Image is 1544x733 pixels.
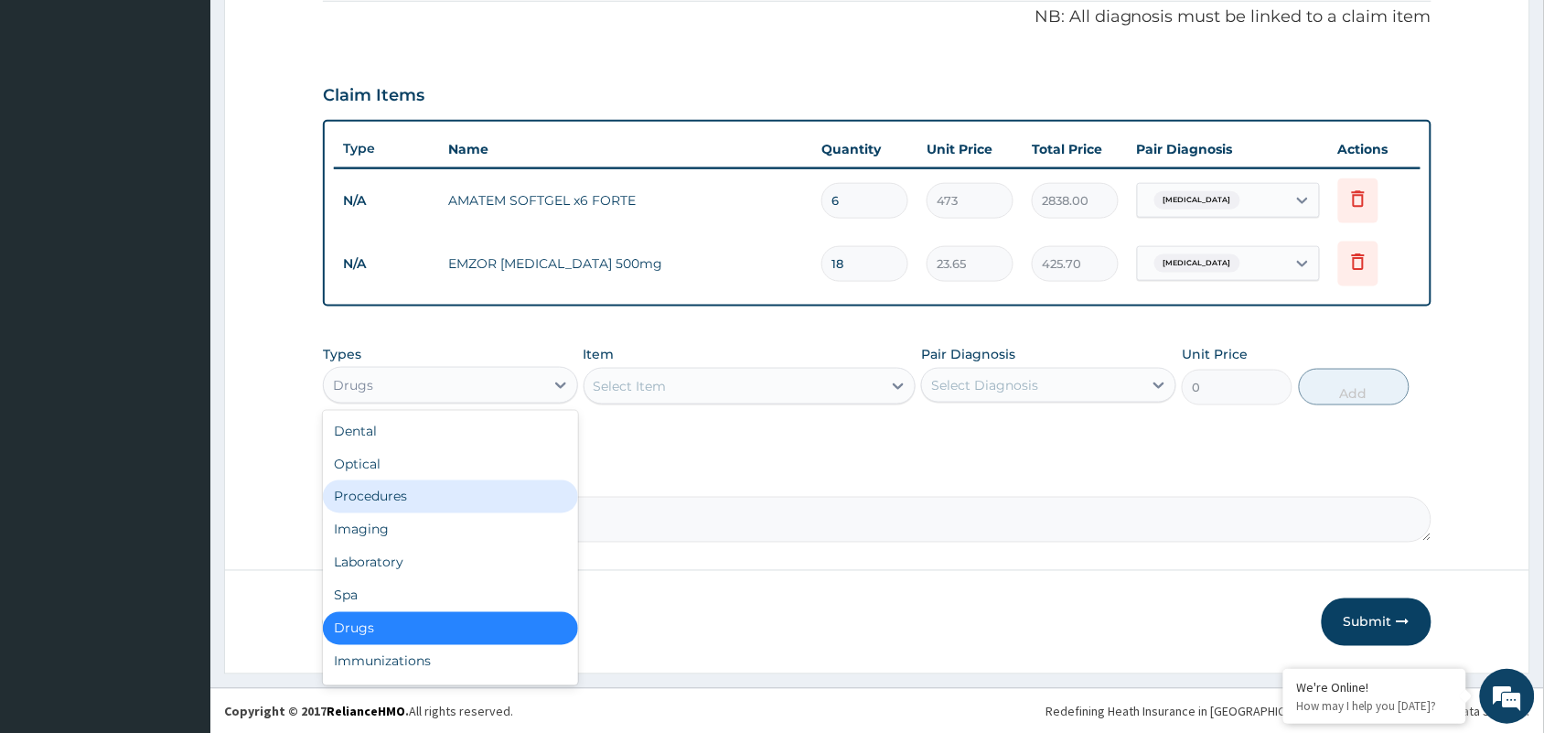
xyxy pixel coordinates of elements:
th: Quantity [812,131,917,167]
div: Imaging [323,513,578,546]
div: Others [323,678,578,711]
p: How may I help you today? [1297,698,1453,714]
th: Unit Price [917,131,1023,167]
label: Item [584,345,615,363]
td: N/A [334,247,439,281]
div: Select Diagnosis [931,376,1038,394]
span: We're online! [106,231,252,415]
div: Optical [323,447,578,480]
span: [MEDICAL_DATA] [1154,191,1240,210]
div: Chat with us now [95,102,307,126]
button: Submit [1322,598,1431,646]
td: AMATEM SOFTGEL x6 FORTE [439,182,812,219]
th: Type [334,132,439,166]
button: Add [1299,369,1410,405]
th: Pair Diagnosis [1128,131,1329,167]
label: Types [323,347,361,362]
div: Spa [323,579,578,612]
div: Dental [323,415,578,447]
label: Pair Diagnosis [921,345,1015,363]
div: Immunizations [323,645,578,678]
span: [MEDICAL_DATA] [1154,254,1240,273]
a: RelianceHMO [327,704,405,720]
label: Comment [323,471,1431,487]
th: Name [439,131,812,167]
textarea: Type your message and hit 'Enter' [9,500,348,564]
div: Minimize live chat window [300,9,344,53]
div: Laboratory [323,546,578,579]
td: N/A [334,184,439,218]
th: Actions [1329,131,1421,167]
td: EMZOR [MEDICAL_DATA] 500mg [439,245,812,282]
img: d_794563401_company_1708531726252_794563401 [34,92,74,137]
label: Unit Price [1182,345,1248,363]
div: Drugs [333,376,373,394]
div: We're Online! [1297,679,1453,695]
div: Procedures [323,480,578,513]
p: NB: All diagnosis must be linked to a claim item [323,5,1431,29]
strong: Copyright © 2017 . [224,704,409,720]
div: Drugs [323,612,578,645]
th: Total Price [1023,131,1128,167]
div: Redefining Heath Insurance in [GEOGRAPHIC_DATA] using Telemedicine and Data Science! [1046,703,1530,721]
h3: Claim Items [323,86,424,106]
div: Select Item [594,377,667,395]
